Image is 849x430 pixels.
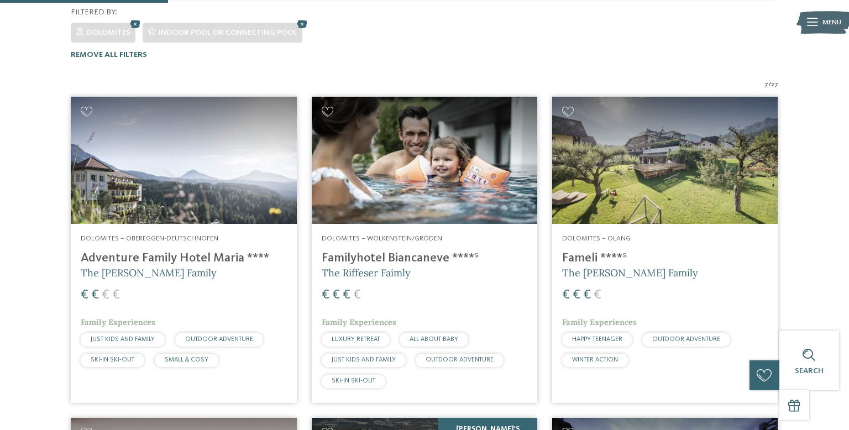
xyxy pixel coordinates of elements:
span: Search [795,367,824,375]
span: The [PERSON_NAME] Family [81,266,217,279]
a: Looking for family hotels? Find the best ones here! Dolomites – Wolkenstein/Gröden Familyhotel Bi... [312,97,537,403]
span: € [112,289,120,302]
span: Dolomites – Obereggen-Deutschnofen [81,235,218,242]
h4: Familyhotel Biancaneve ****ˢ [322,251,527,266]
span: LUXURY RETREAT [332,336,380,343]
span: HAPPY TEENAGER [572,336,622,343]
span: JUST KIDS AND FAMILY [91,336,155,343]
span: / [768,80,771,90]
img: Looking for family hotels? Find the best ones here! [312,97,537,224]
span: OUTDOOR ADVENTURE [652,336,720,343]
span: € [353,289,361,302]
span: WINTER ACTION [572,356,618,363]
span: € [81,289,88,302]
a: Looking for family hotels? Find the best ones here! Dolomites – Obereggen-Deutschnofen Adventure ... [71,97,296,403]
span: Dolomites [87,29,130,36]
h4: Adventure Family Hotel Maria **** [81,251,286,266]
span: JUST KIDS AND FAMILY [332,356,396,363]
span: € [343,289,350,302]
span: SKI-IN SKI-OUT [91,356,134,363]
span: Indoor pool or connecting pool [159,29,297,36]
img: Adventure Family Hotel Maria **** [71,97,296,224]
span: € [583,289,591,302]
span: € [332,289,340,302]
span: The Riffeser Faimly [322,266,411,279]
span: ALL ABOUT BABY [410,336,458,343]
span: € [594,289,601,302]
a: Looking for family hotels? Find the best ones here! Dolomites – Olang Fameli ****ˢ The [PERSON_NA... [552,97,778,403]
span: 27 [771,80,778,90]
span: 7 [764,80,768,90]
span: Family Experiences [81,317,155,327]
span: € [91,289,99,302]
span: Family Experiences [322,317,396,327]
span: SMALL & COSY [165,356,208,363]
span: Remove all filters [71,51,147,59]
span: OUTDOOR ADVENTURE [185,336,253,343]
span: The [PERSON_NAME] Family [562,266,698,279]
span: € [102,289,109,302]
span: € [573,289,580,302]
span: OUTDOOR ADVENTURE [426,356,494,363]
span: Dolomites – Wolkenstein/Gröden [322,235,442,242]
img: Looking for family hotels? Find the best ones here! [552,97,778,224]
span: € [562,289,570,302]
span: Dolomites – Olang [562,235,631,242]
span: € [322,289,329,302]
span: Filtered by: [71,8,117,16]
span: Family Experiences [562,317,637,327]
span: SKI-IN SKI-OUT [332,377,375,384]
